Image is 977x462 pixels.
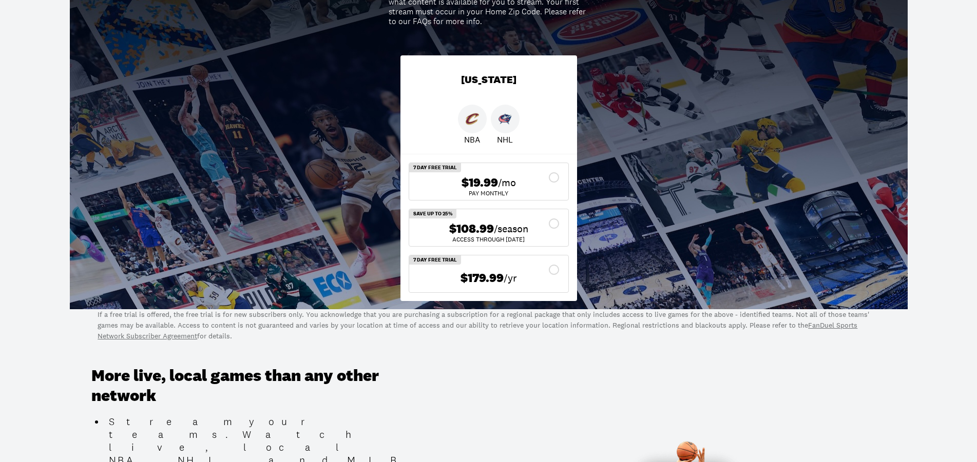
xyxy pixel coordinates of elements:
[409,255,461,265] div: 7 Day Free Trial
[461,271,504,286] span: $179.99
[497,133,513,146] p: NHL
[417,190,560,196] div: Pay Monthly
[504,271,517,285] span: /yr
[449,222,494,236] span: $108.99
[462,175,498,190] span: $19.99
[494,222,528,236] span: /season
[409,163,461,172] div: 7 Day Free Trial
[464,133,480,146] p: NBA
[409,209,456,218] div: SAVE UP TO 25%
[499,112,512,126] img: Blue Jackets
[400,55,577,105] div: [US_STATE]
[498,175,516,190] span: /mo
[417,236,560,243] div: ACCESS THROUGH [DATE]
[91,366,425,406] h3: More live, local games than any other network
[466,112,479,126] img: Cavaliers
[98,309,879,342] p: If a free trial is offered, the free trial is for new subscribers only. You acknowledge that you ...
